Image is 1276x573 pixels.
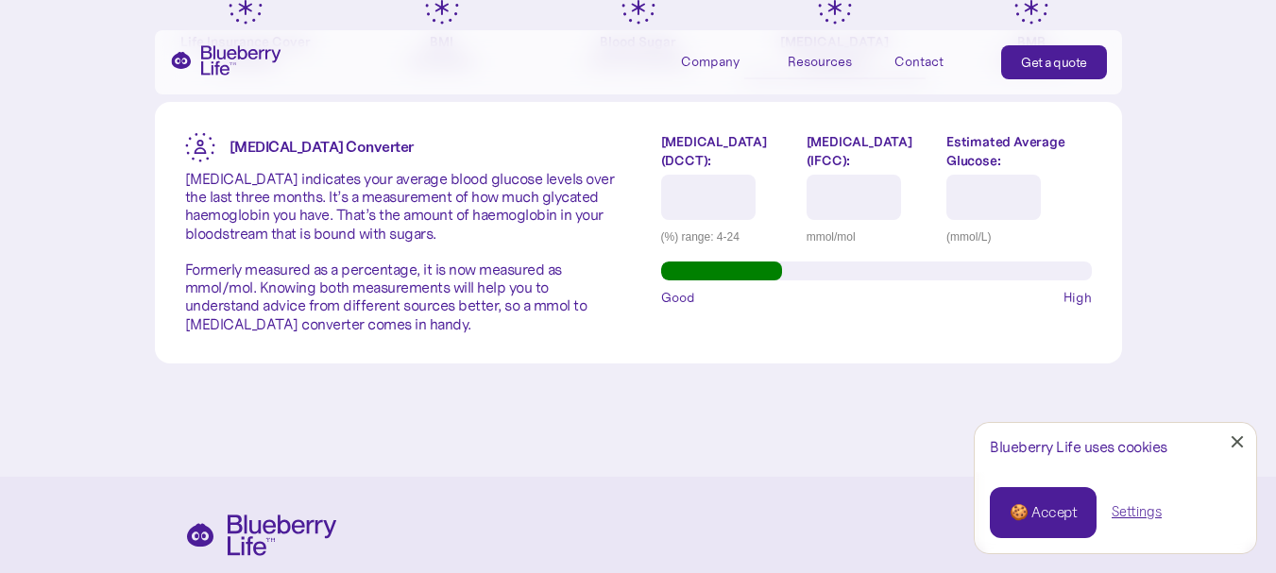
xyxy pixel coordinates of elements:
[170,45,281,76] a: home
[990,487,1097,538] a: 🍪 Accept
[185,170,616,333] p: [MEDICAL_DATA] indicates your average blood glucose levels over the last three months. It’s a mea...
[1218,423,1256,461] a: Close Cookie Popup
[661,288,695,307] span: Good
[1001,45,1107,79] a: Get a quote
[990,438,1241,456] div: Blueberry Life uses cookies
[681,45,766,76] div: Company
[1063,288,1092,307] span: High
[946,132,1091,170] label: Estimated Average Glucose:
[894,45,979,76] a: Contact
[807,228,932,246] div: mmol/mol
[807,132,932,170] label: [MEDICAL_DATA] (IFCC):
[1237,442,1238,443] div: Close Cookie Popup
[155,32,336,70] div: Life Insurance Cover Calculator
[681,54,740,70] div: Company
[1010,502,1077,523] div: 🍪 Accept
[1021,53,1087,72] div: Get a quote
[788,45,873,76] div: Resources
[894,54,944,70] div: Contact
[661,132,792,170] label: [MEDICAL_DATA] (DCCT):
[230,137,414,156] strong: [MEDICAL_DATA] Converter
[946,228,1091,246] div: (mmol/L)
[661,228,792,246] div: (%) range: 4-24
[1112,502,1162,522] a: Settings
[788,54,852,70] div: Resources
